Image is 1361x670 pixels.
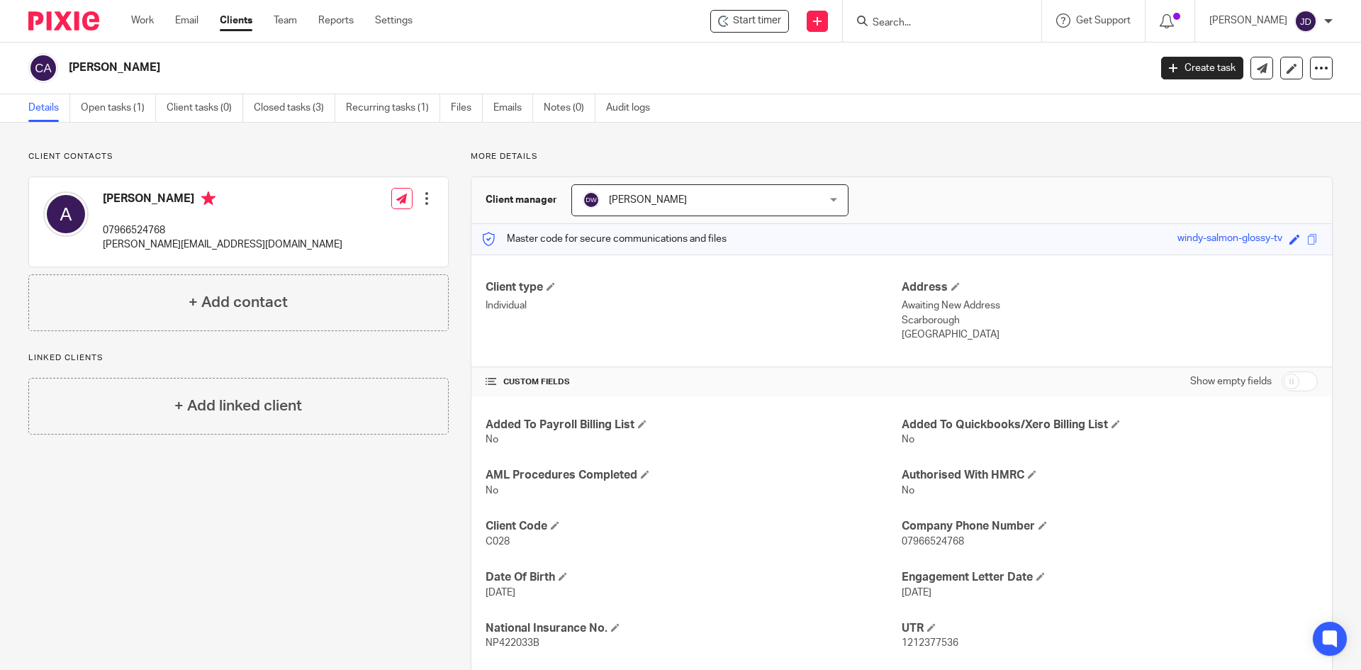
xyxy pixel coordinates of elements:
[486,537,510,547] span: C028
[486,298,902,313] p: Individual
[902,588,931,598] span: [DATE]
[81,94,156,122] a: Open tasks (1)
[189,291,288,313] h4: + Add contact
[220,13,252,28] a: Clients
[482,232,727,246] p: Master code for secure communications and files
[486,621,902,636] h4: National Insurance No.
[902,570,1318,585] h4: Engagement Letter Date
[1076,16,1131,26] span: Get Support
[733,13,781,28] span: Start timer
[1294,10,1317,33] img: svg%3E
[902,280,1318,295] h4: Address
[486,638,539,648] span: NP422033B
[486,280,902,295] h4: Client type
[486,570,902,585] h4: Date Of Birth
[486,588,515,598] span: [DATE]
[583,191,600,208] img: svg%3E
[69,60,926,75] h2: [PERSON_NAME]
[131,13,154,28] a: Work
[486,435,498,445] span: No
[28,53,58,83] img: svg%3E
[486,486,498,496] span: No
[471,151,1333,162] p: More details
[544,94,595,122] a: Notes (0)
[28,94,70,122] a: Details
[902,537,964,547] span: 07966524768
[486,418,902,432] h4: Added To Payroll Billing List
[1177,231,1282,247] div: windy-salmon-glossy-tv
[174,395,302,417] h4: + Add linked client
[167,94,243,122] a: Client tasks (0)
[902,638,958,648] span: 1212377536
[1161,57,1243,79] a: Create task
[201,191,215,206] i: Primary
[43,191,89,237] img: svg%3E
[486,376,902,388] h4: CUSTOM FIELDS
[710,10,789,33] div: Craven, Amanda
[902,298,1318,313] p: Awaiting New Address
[902,418,1318,432] h4: Added To Quickbooks/Xero Billing List
[486,193,557,207] h3: Client manager
[606,94,661,122] a: Audit logs
[902,468,1318,483] h4: Authorised With HMRC
[254,94,335,122] a: Closed tasks (3)
[103,191,342,209] h4: [PERSON_NAME]
[902,486,914,496] span: No
[902,435,914,445] span: No
[902,313,1318,328] p: Scarborough
[871,17,999,30] input: Search
[375,13,413,28] a: Settings
[175,13,198,28] a: Email
[346,94,440,122] a: Recurring tasks (1)
[902,328,1318,342] p: [GEOGRAPHIC_DATA]
[103,223,342,238] p: 07966524768
[486,468,902,483] h4: AML Procedures Completed
[274,13,297,28] a: Team
[28,11,99,30] img: Pixie
[28,151,449,162] p: Client contacts
[318,13,354,28] a: Reports
[902,621,1318,636] h4: UTR
[103,238,342,252] p: [PERSON_NAME][EMAIL_ADDRESS][DOMAIN_NAME]
[1209,13,1287,28] p: [PERSON_NAME]
[28,352,449,364] p: Linked clients
[493,94,533,122] a: Emails
[609,195,687,205] span: [PERSON_NAME]
[486,519,902,534] h4: Client Code
[1190,374,1272,389] label: Show empty fields
[451,94,483,122] a: Files
[902,519,1318,534] h4: Company Phone Number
